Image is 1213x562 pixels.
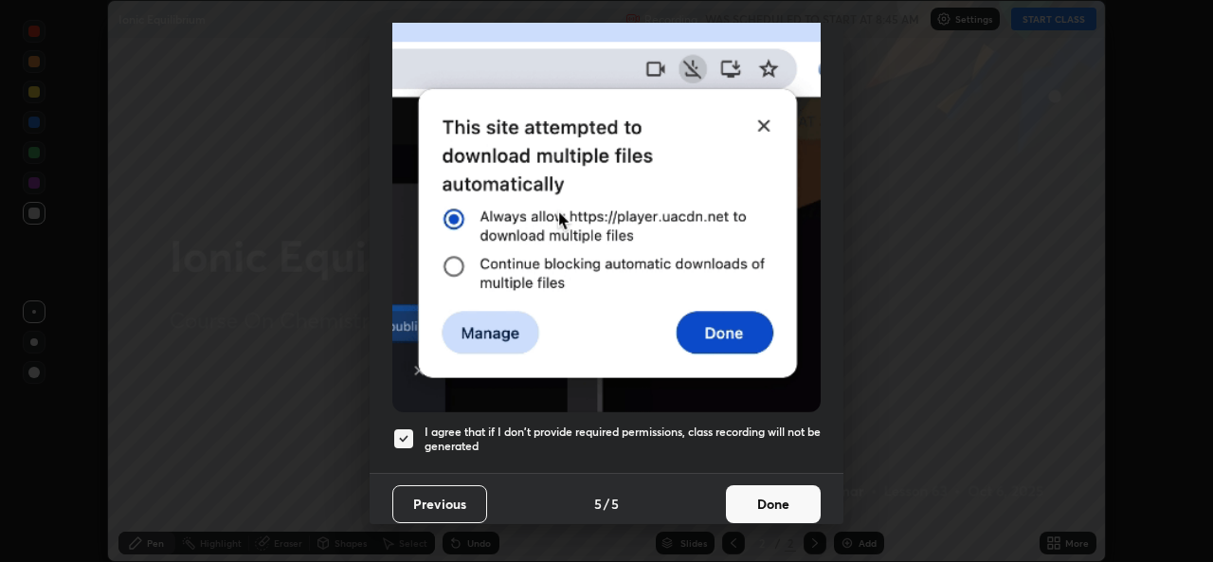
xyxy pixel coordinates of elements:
[604,494,609,514] h4: /
[392,485,487,523] button: Previous
[594,494,602,514] h4: 5
[425,425,821,454] h5: I agree that if I don't provide required permissions, class recording will not be generated
[611,494,619,514] h4: 5
[726,485,821,523] button: Done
